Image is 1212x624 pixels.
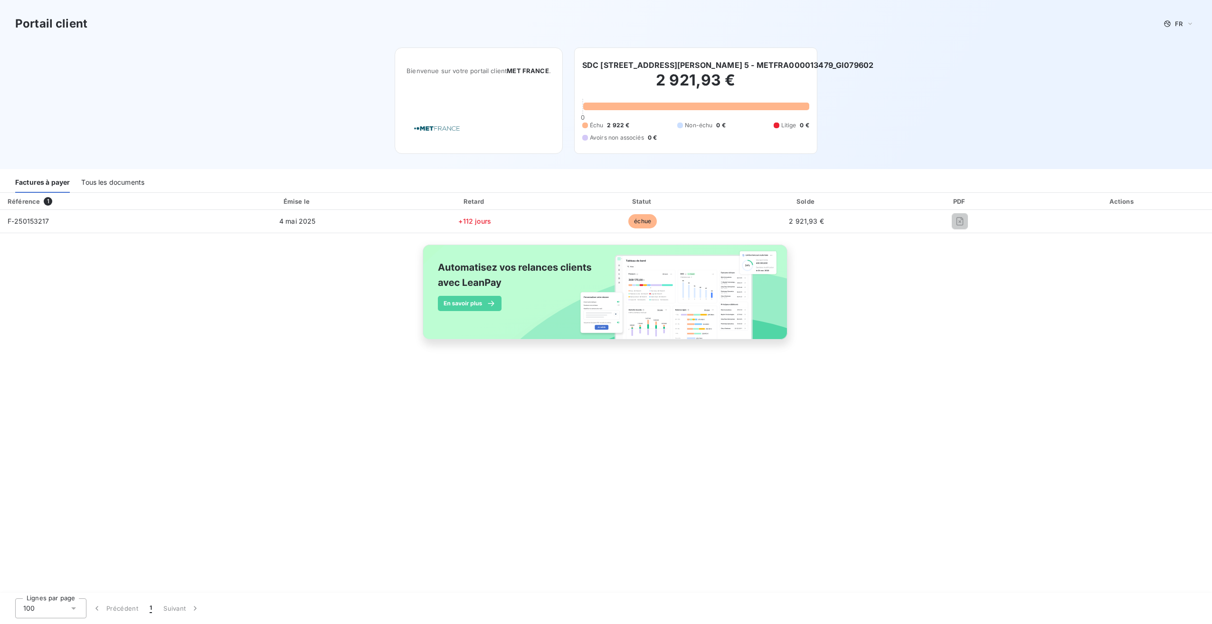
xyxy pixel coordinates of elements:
span: Bienvenue sur votre portail client . [407,67,551,75]
span: 2 921,93 € [789,217,824,225]
img: banner [414,239,798,356]
div: Émise le [207,197,388,206]
span: 0 € [716,121,725,130]
span: Avoirs non associés [590,133,644,142]
button: Précédent [86,598,144,618]
img: Company logo [407,115,467,142]
h3: Portail client [15,15,87,32]
button: 1 [144,598,158,618]
div: Tous les documents [81,173,144,193]
span: 0 [581,113,585,121]
span: échue [628,214,657,228]
span: Litige [781,121,796,130]
div: Actions [1034,197,1210,206]
h2: 2 921,93 € [582,71,809,99]
span: Non-échu [685,121,712,130]
span: +112 jours [458,217,491,225]
h6: SDC [STREET_ADDRESS][PERSON_NAME] 5 - METFRA000013479_GI079602 [582,59,873,71]
span: 4 mai 2025 [279,217,316,225]
div: Retard [392,197,558,206]
span: 100 [23,604,35,613]
div: Solde [728,197,885,206]
span: 0 € [800,121,809,130]
span: MET FRANCE [507,67,549,75]
div: Référence [8,198,40,205]
div: PDF [889,197,1031,206]
button: Suivant [158,598,206,618]
div: Factures à payer [15,173,70,193]
span: 1 [44,197,52,206]
span: 1 [150,604,152,613]
span: FR [1175,20,1183,28]
div: Statut [562,197,724,206]
span: 2 922 € [607,121,629,130]
span: Échu [590,121,604,130]
span: F-250153217 [8,217,49,225]
span: 0 € [648,133,657,142]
